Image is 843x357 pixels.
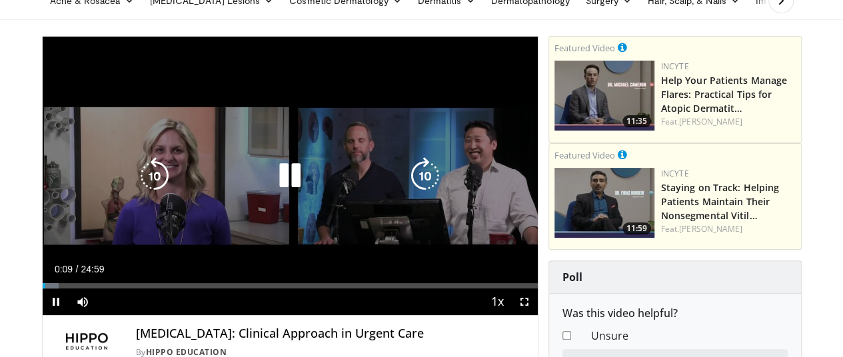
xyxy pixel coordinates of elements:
[554,168,654,238] a: 11:59
[562,270,582,284] strong: Poll
[622,222,651,234] span: 11:59
[43,37,538,316] video-js: Video Player
[554,149,615,161] small: Featured Video
[622,115,651,127] span: 11:35
[661,223,796,235] div: Feat.
[661,74,788,115] a: Help Your Patients Manage Flares: Practical Tips for Atopic Dermatit…
[679,116,742,127] a: [PERSON_NAME]
[76,264,79,274] span: /
[661,61,689,72] a: Incyte
[554,42,615,54] small: Featured Video
[55,264,73,274] span: 0:09
[511,288,538,315] button: Fullscreen
[136,326,527,341] h4: [MEDICAL_DATA]: Clinical Approach in Urgent Care
[661,116,796,128] div: Feat.
[581,328,798,344] dd: Unsure
[43,283,538,288] div: Progress Bar
[554,168,654,238] img: fe0751a3-754b-4fa7-bfe3-852521745b57.png.150x105_q85_crop-smart_upscale.jpg
[43,288,69,315] button: Pause
[554,61,654,131] a: 11:35
[484,288,511,315] button: Playback Rate
[81,264,104,274] span: 24:59
[562,307,788,320] h6: Was this video helpful?
[661,168,689,179] a: Incyte
[69,288,96,315] button: Mute
[679,223,742,234] a: [PERSON_NAME]
[554,61,654,131] img: 601112bd-de26-4187-b266-f7c9c3587f14.png.150x105_q85_crop-smart_upscale.jpg
[661,181,780,222] a: Staying on Track: Helping Patients Maintain Their Nonsegmental Vitil…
